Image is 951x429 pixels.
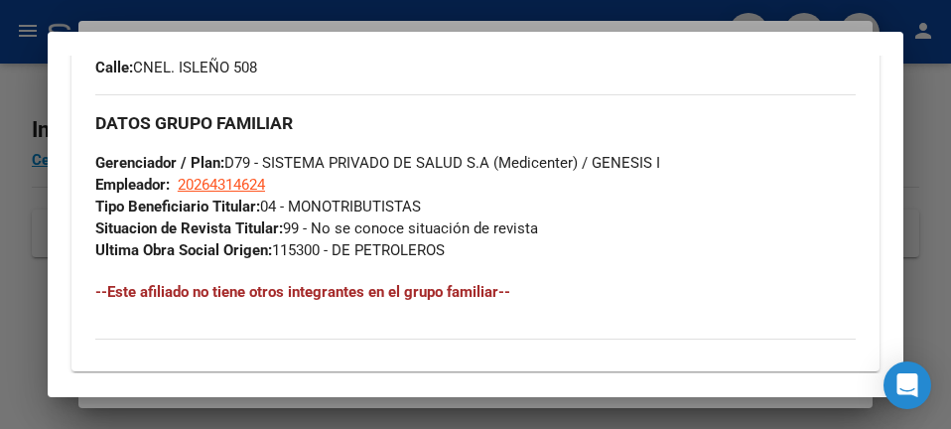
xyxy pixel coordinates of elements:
strong: Gerenciador / Plan: [95,154,224,172]
span: 04 - MONOTRIBUTISTAS [95,198,421,215]
span: 115300 - DE PETROLEROS [95,241,445,259]
span: 20264314624 [178,176,265,194]
h4: --Este afiliado no tiene otros integrantes en el grupo familiar-- [95,281,856,303]
h3: DATOS GRUPO FAMILIAR [95,112,856,134]
span: CNEL. ISLEÑO 508 [95,59,257,76]
strong: Tipo Beneficiario Titular: [95,198,260,215]
strong: Ultima Obra Social Origen: [95,241,272,259]
strong: Calle: [95,59,133,76]
span: D79 - SISTEMA PRIVADO DE SALUD S.A (Medicenter) / GENESIS I [95,154,660,172]
strong: Situacion de Revista Titular: [95,219,283,237]
div: Open Intercom Messenger [883,361,931,409]
span: 99 - No se conoce situación de revista [95,219,538,237]
strong: Empleador: [95,176,170,194]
